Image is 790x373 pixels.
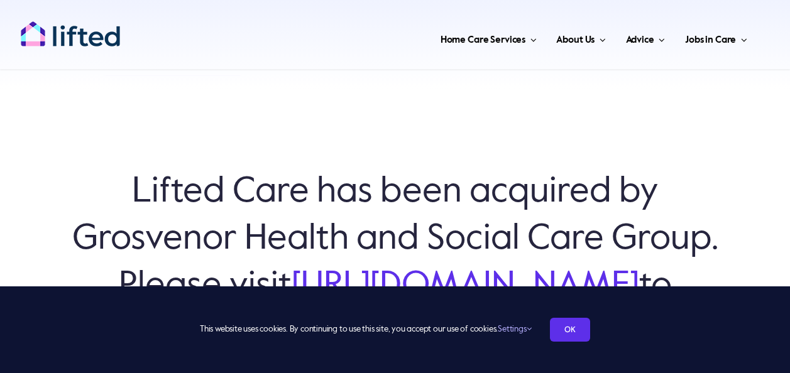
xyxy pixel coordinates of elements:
span: Advice [626,30,654,50]
h6: Lifted Care has been acquired by Grosvenor Health and Social Care Group. Please visit to arrange ... [63,169,727,357]
span: Jobs in Care [685,30,736,50]
a: lifted-logo [20,21,121,33]
a: About Us [552,19,609,57]
a: Settings [498,325,531,333]
a: [URL][DOMAIN_NAME] [292,269,639,304]
span: About Us [556,30,595,50]
nav: Main Menu [148,19,751,57]
a: Home Care Services [437,19,540,57]
a: Advice [622,19,669,57]
span: This website uses cookies. By continuing to use this site, you accept our use of cookies. [200,320,531,340]
span: Home Care Services [441,30,525,50]
a: OK [550,318,590,342]
a: Jobs in Care [681,19,751,57]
